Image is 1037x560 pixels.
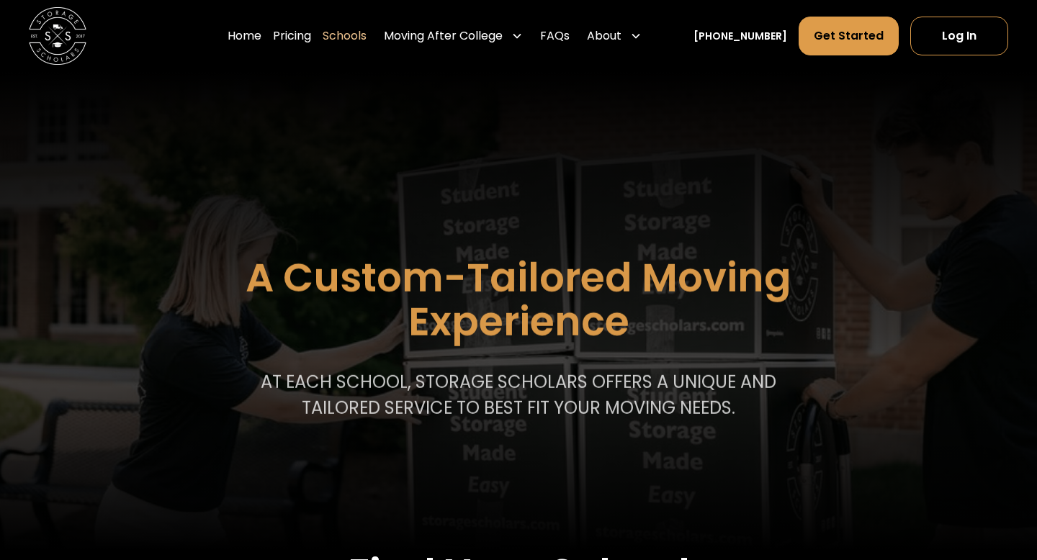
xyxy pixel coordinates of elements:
p: At each school, storage scholars offers a unique and tailored service to best fit your Moving needs. [256,369,781,421]
a: Get Started [799,17,899,55]
a: [PHONE_NUMBER] [693,29,787,44]
div: About [587,27,621,45]
a: FAQs [540,16,570,56]
h1: A Custom-Tailored Moving Experience [173,256,864,343]
a: Log In [910,17,1008,55]
a: Pricing [273,16,311,56]
div: Moving After College [378,16,529,56]
div: Moving After College [384,27,503,45]
a: home [29,7,86,65]
a: Schools [323,16,367,56]
a: Home [228,16,261,56]
div: About [581,16,647,56]
img: Storage Scholars main logo [29,7,86,65]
